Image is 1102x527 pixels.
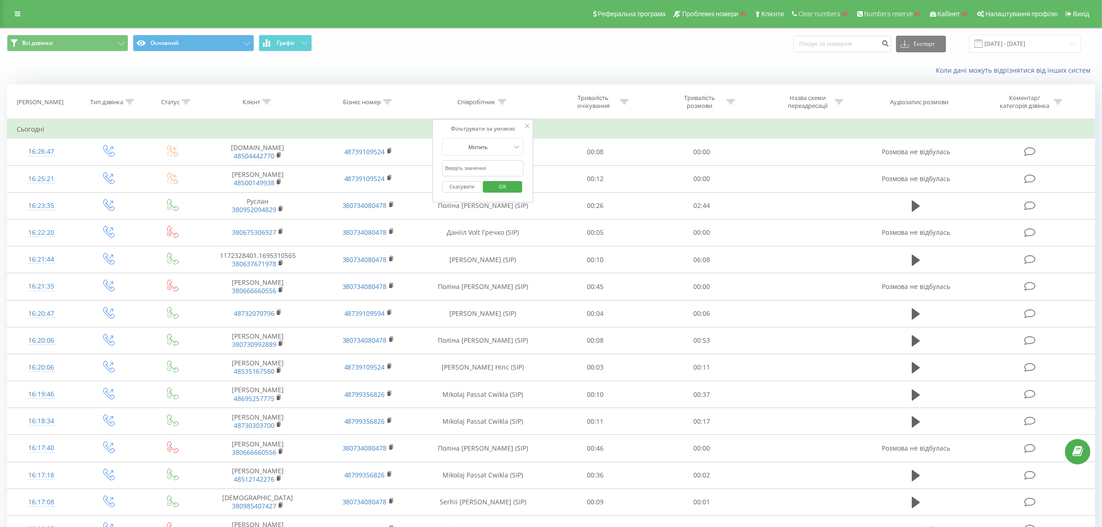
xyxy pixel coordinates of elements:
div: Назва схеми переадресації [783,94,833,110]
div: 16:21:44 [17,251,66,269]
td: 00:08 [542,138,648,165]
div: 16:23:35 [17,197,66,215]
td: 00:45 [542,273,648,300]
td: Mikolaj Passat Cwikla (SIP) [423,462,542,489]
td: [PERSON_NAME] (SIP) [423,300,542,327]
td: 00:10 [542,381,648,408]
td: 00:03 [542,354,648,381]
button: Основний [133,35,254,51]
td: Mikolaj Passat Cwikla (SIP) [423,381,542,408]
span: Проблемні номери [682,10,738,18]
a: 48799356826 [344,417,385,426]
a: 380734080478 [342,497,387,506]
td: [PERSON_NAME] [203,327,313,354]
div: Статус [161,98,180,106]
a: 380675306927 [232,228,276,237]
span: Розмова не відбулась [882,282,950,291]
td: [DOMAIN_NAME] [203,138,313,165]
span: Розмова не відбулась [882,147,950,156]
td: [PERSON_NAME] [203,408,313,435]
span: Розмова не відбулась [882,174,950,183]
a: 380730992889 [232,340,276,349]
a: 380734080478 [342,336,387,345]
td: 00:01 [648,489,754,515]
a: 380637671978 [232,259,276,268]
td: 00:26 [542,192,648,219]
div: 16:25:21 [17,170,66,188]
td: 00:06 [648,300,754,327]
span: Кабінет [938,10,960,18]
div: 16:18:34 [17,412,66,430]
td: 00:08 [542,327,648,354]
div: 16:17:18 [17,466,66,484]
a: 48739109524 [344,363,385,371]
a: 48730303700 [234,421,274,430]
div: 16:26:47 [17,143,66,161]
a: 48799356826 [344,390,385,399]
div: 16:22:20 [17,224,66,242]
button: Скасувати [442,181,482,193]
a: 48512142276 [234,475,274,483]
div: Коментар/категорія дзвінка [997,94,1052,110]
a: 380734080478 [342,255,387,264]
button: Графік [259,35,312,51]
div: 16:17:08 [17,493,66,511]
a: 48504442770 [234,151,274,160]
td: [PERSON_NAME] [203,462,313,489]
a: 380734080478 [342,228,387,237]
td: 00:11 [648,354,754,381]
td: Руслан [203,192,313,219]
td: 00:00 [648,273,754,300]
div: Тип дзвінка [90,98,123,106]
td: 00:00 [648,165,754,192]
td: Serhii [PERSON_NAME] (SIP) [423,489,542,515]
span: OK [490,179,516,194]
a: 48732070796 [234,309,274,318]
td: 00:02 [648,462,754,489]
div: Співробітник [458,98,496,106]
td: 00:09 [542,489,648,515]
td: Сьогодні [7,120,1095,138]
td: Поліна [PERSON_NAME] (SIP) [423,327,542,354]
span: Numbers reserve [864,10,913,18]
div: Тривалість розмови [675,94,724,110]
a: 380666660556 [232,448,276,457]
td: 00:46 [542,435,648,462]
input: Введіть значення [442,160,524,176]
td: 00:05 [542,219,648,246]
a: 380734080478 [342,444,387,452]
a: 380985407427 [232,502,276,510]
span: Графік [277,40,295,46]
div: 16:17:40 [17,439,66,457]
button: Всі дзвінки [7,35,128,51]
span: Клієнти [761,10,784,18]
a: 48535167580 [234,367,274,376]
span: Розмова не відбулась [882,444,950,452]
a: 380734080478 [342,201,387,210]
td: Поліна [PERSON_NAME] (SIP) [423,192,542,219]
td: [PERSON_NAME] [203,273,313,300]
a: 380734080478 [342,282,387,291]
div: Фільтрувати за умовою [442,124,524,133]
span: Всі дзвінки [22,39,53,47]
a: 48799356826 [344,471,385,479]
div: Аудіозапис розмови [890,98,948,106]
div: 16:20:06 [17,332,66,350]
div: Тривалість очікування [568,94,618,110]
span: Розмова не відбулась [882,228,950,237]
td: Поліна [PERSON_NAME] (SIP) [423,273,542,300]
td: 00:53 [648,327,754,354]
div: 16:21:35 [17,277,66,295]
a: 380952094829 [232,205,276,214]
td: 06:08 [648,246,754,273]
a: 48695257775 [234,394,274,403]
td: [DEMOGRAPHIC_DATA] [203,489,313,515]
td: [PERSON_NAME] Hinc (SIP) [423,138,542,165]
div: 16:20:06 [17,358,66,376]
div: Бізнес номер [343,98,381,106]
a: 48739109524 [344,174,385,183]
td: 00:17 [648,408,754,435]
td: Поліна [PERSON_NAME] (SIP) [423,435,542,462]
td: 00:00 [648,219,754,246]
td: [PERSON_NAME] [203,435,313,462]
